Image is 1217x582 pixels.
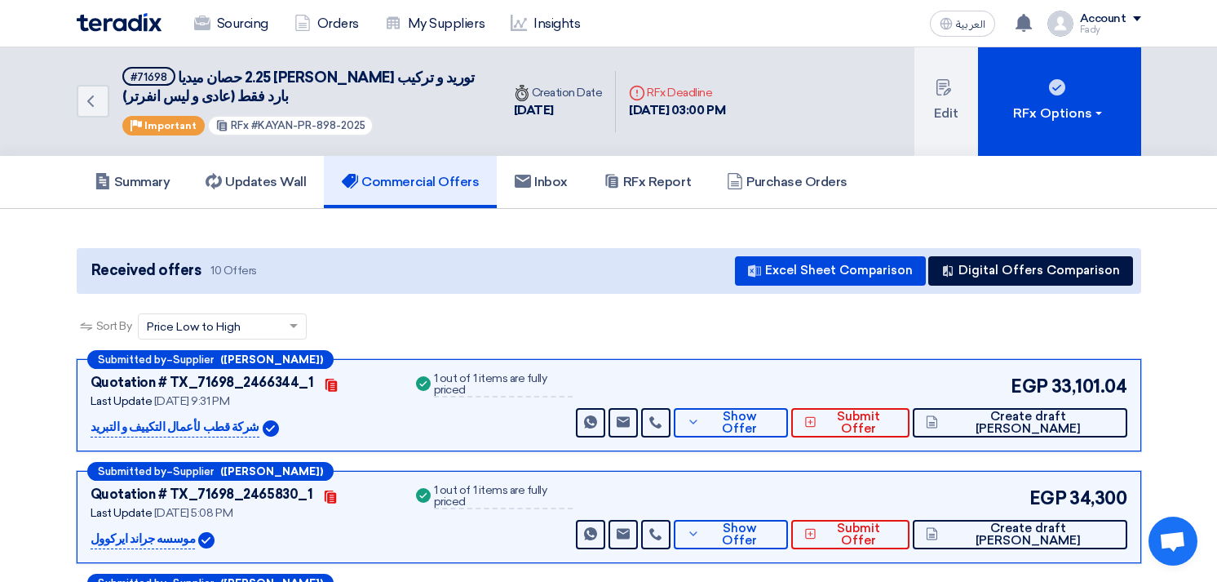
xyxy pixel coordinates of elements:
span: العربية [956,19,985,30]
p: شركة قطب لأعمال التكييف و التبريد [91,418,259,438]
span: Show Offer [704,522,775,547]
button: Submit Offer [791,408,909,438]
span: [DATE] 9:31 PM [154,394,229,408]
span: Create draft [PERSON_NAME] [942,411,1113,435]
img: Verified Account [198,532,215,549]
span: RFx [231,119,249,131]
h5: Summary [95,174,170,190]
a: Commercial Offers [324,156,497,208]
button: Excel Sheet Comparison [735,256,926,286]
span: Submit Offer [821,522,896,547]
span: Price Low to High [147,318,241,335]
div: RFx Options [1013,104,1105,123]
a: Summary [77,156,188,208]
div: Quotation # TX_71698_2465830_1 [91,485,313,504]
img: Teradix logo [77,13,162,32]
button: RFx Options [978,47,1141,156]
span: Show Offer [704,411,775,435]
span: Submit Offer [821,411,896,435]
span: Last Update [91,506,153,520]
h5: توريد و تركيب تكييف كاريير 2.25 حصان ميديا بارد فقط (عادى و ليس انفرتر) [122,67,481,107]
p: موسسه جراند ايركوول [91,530,196,549]
span: #KAYAN-PR-898-2025 [251,119,365,131]
button: Digital Offers Comparison [928,256,1133,286]
span: توريد و تركيب [PERSON_NAME] 2.25 حصان ميديا بارد فقط (عادى و ليس انفرتر) [122,69,475,105]
span: Sort By [96,318,132,335]
div: Fady [1080,25,1141,34]
div: [DATE] 03:00 PM [629,101,725,120]
span: Create draft [PERSON_NAME] [942,522,1113,547]
img: Verified Account [263,420,279,437]
span: EGP [1011,373,1048,400]
span: Supplier [173,466,214,477]
div: Creation Date [514,84,603,101]
span: Submitted by [98,354,166,365]
div: #71698 [131,72,167,82]
span: [DATE] 5:08 PM [154,506,232,520]
span: Important [144,120,197,131]
a: RFx Report [586,156,709,208]
button: Create draft [PERSON_NAME] [913,520,1126,549]
h5: Inbox [515,174,568,190]
div: [DATE] [514,101,603,120]
button: Show Offer [674,520,788,549]
button: Show Offer [674,408,788,438]
h5: Updates Wall [206,174,306,190]
span: 34,300 [1069,485,1126,512]
span: EGP [1029,485,1067,512]
button: Edit [914,47,978,156]
h5: RFx Report [604,174,691,190]
a: Insights [498,6,593,42]
div: 1 out of 1 items are fully priced [434,485,573,509]
div: – [87,350,334,369]
div: Open chat [1148,517,1197,566]
div: Account [1080,12,1126,26]
div: 1 out of 1 items are fully priced [434,373,573,398]
button: العربية [930,11,995,37]
b: ([PERSON_NAME]) [220,466,323,477]
h5: Commercial Offers [342,174,479,190]
a: Updates Wall [188,156,324,208]
a: Inbox [497,156,586,208]
span: Submitted by [98,466,166,477]
button: Create draft [PERSON_NAME] [913,408,1126,438]
a: Sourcing [181,6,281,42]
h5: Purchase Orders [727,174,847,190]
a: My Suppliers [372,6,498,42]
a: Purchase Orders [709,156,865,208]
button: Submit Offer [791,520,909,549]
span: Supplier [173,354,214,365]
img: profile_test.png [1047,11,1073,37]
div: – [87,462,334,481]
a: Orders [281,6,372,42]
span: 33,101.04 [1051,373,1127,400]
span: 10 Offers [210,263,257,278]
div: Quotation # TX_71698_2466344_1 [91,373,314,393]
div: RFx Deadline [629,84,725,101]
span: Received offers [91,260,201,282]
span: Last Update [91,394,153,408]
b: ([PERSON_NAME]) [220,354,323,365]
